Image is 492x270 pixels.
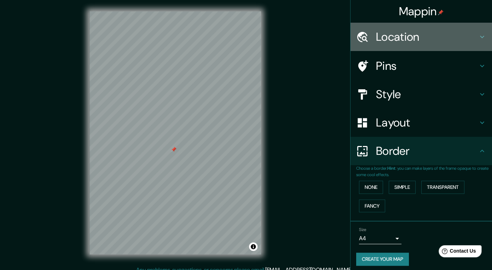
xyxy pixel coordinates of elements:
[399,4,444,18] h4: Mappin
[429,242,484,262] iframe: Help widget launcher
[359,227,366,233] label: Size
[356,165,492,178] p: Choose a border. : you can make layers of the frame opaque to create some cool effects.
[376,87,478,101] h4: Style
[376,116,478,130] h4: Layout
[359,199,385,213] button: Fancy
[376,30,478,44] h4: Location
[359,233,401,244] div: A4
[351,80,492,108] div: Style
[249,242,257,251] button: Toggle attribution
[387,165,395,171] b: Hint
[376,59,478,73] h4: Pins
[376,144,478,158] h4: Border
[389,181,416,194] button: Simple
[351,108,492,137] div: Layout
[356,253,409,266] button: Create your map
[351,137,492,165] div: Border
[351,52,492,80] div: Pins
[89,11,261,254] canvas: Map
[438,10,444,15] img: pin-icon.png
[421,181,464,194] button: Transparent
[359,181,383,194] button: None
[351,23,492,51] div: Location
